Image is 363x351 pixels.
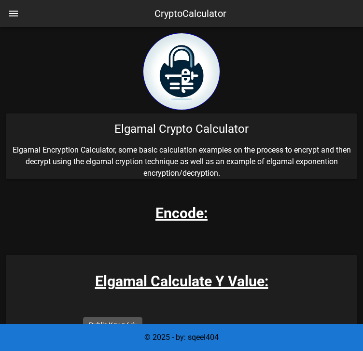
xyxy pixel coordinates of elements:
i: g [129,321,133,329]
img: encryption logo [143,33,220,110]
a: home [143,103,220,112]
p: Elgamal Encryption Calculator, some basic calculation examples on the process to encrypt and then... [6,144,357,179]
h3: Elgamal Calculate Y Value: [6,270,357,292]
div: CryptoCalculator [154,6,226,21]
span: © 2025 - by: sqeel404 [144,333,219,342]
label: Public Key g ( ): [89,320,137,330]
div: Elgamal Crypto Calculator [6,113,357,144]
h3: Encode: [155,202,208,224]
button: nav-menu-toggle [2,2,25,25]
